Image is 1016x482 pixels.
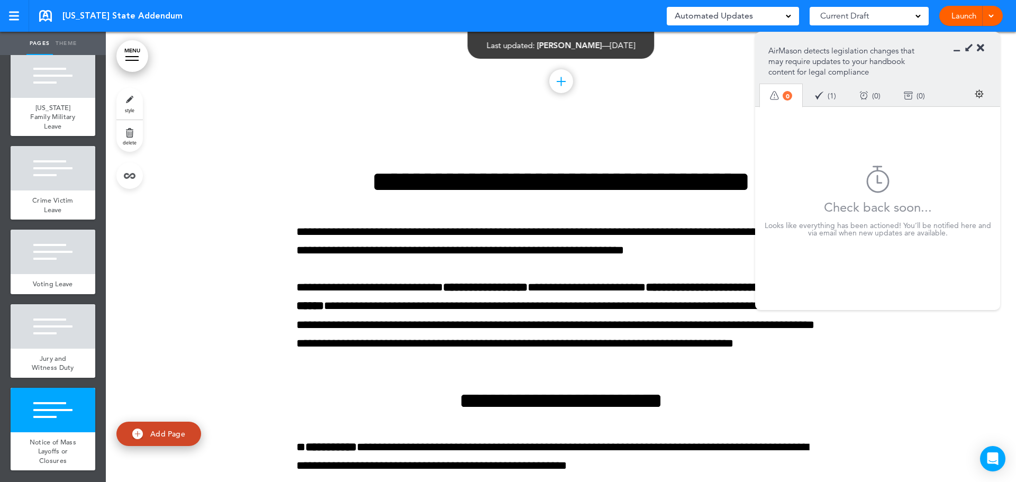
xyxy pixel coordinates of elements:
span: style [125,107,134,113]
a: Voting Leave [11,274,95,294]
a: style [116,88,143,120]
img: timer.svg [866,166,890,193]
div: ( ) [892,81,937,110]
span: Current Draft [820,8,869,23]
div: Looks like everything has been actioned! You’ll be notified here and via email when new updates a... [763,222,993,237]
div: Open Intercom Messenger [980,446,1005,471]
span: [PERSON_NAME] [537,40,602,50]
span: delete [123,139,137,145]
span: Add Page [150,429,185,439]
span: Last updated: [487,40,535,50]
a: [US_STATE] Family Military Leave [11,98,95,137]
span: 1 [830,92,834,99]
img: apu_icons_archive.svg [904,91,913,100]
a: MENU [116,40,148,72]
span: Jury and Witness Duty [32,354,74,372]
a: delete [116,120,143,152]
span: 0 [783,91,792,101]
span: [DATE] [610,40,636,50]
span: [US_STATE] Family Military Leave [30,103,76,131]
a: Notice of Mass Layoffs or Closures [11,432,95,471]
div: — [487,41,636,49]
img: apu_icons_remind.svg [859,91,868,100]
a: Theme [53,32,79,55]
div: Check back soon... [824,193,932,222]
a: Launch [947,6,981,26]
span: [US_STATE] State Addendum [62,10,183,22]
p: AirMason detects legislation changes that may require updates to your handbook content for legal ... [768,46,921,77]
a: Jury and Witness Duty [11,349,95,378]
span: 0 [919,92,923,99]
div: ( ) [803,81,848,110]
a: Pages [26,32,53,55]
img: apu_icons_todo.svg [770,91,779,100]
a: Crime Victim Leave [11,190,95,220]
img: apu_icons_done.svg [815,91,824,100]
span: 0 [874,92,878,99]
span: Voting Leave [33,279,73,288]
img: settings.svg [975,89,984,98]
span: Automated Updates [675,8,753,23]
span: Crime Victim Leave [32,196,74,214]
div: ( ) [848,81,892,110]
span: Notice of Mass Layoffs or Closures [30,438,76,465]
a: Add Page [116,422,201,447]
img: add.svg [132,429,143,439]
